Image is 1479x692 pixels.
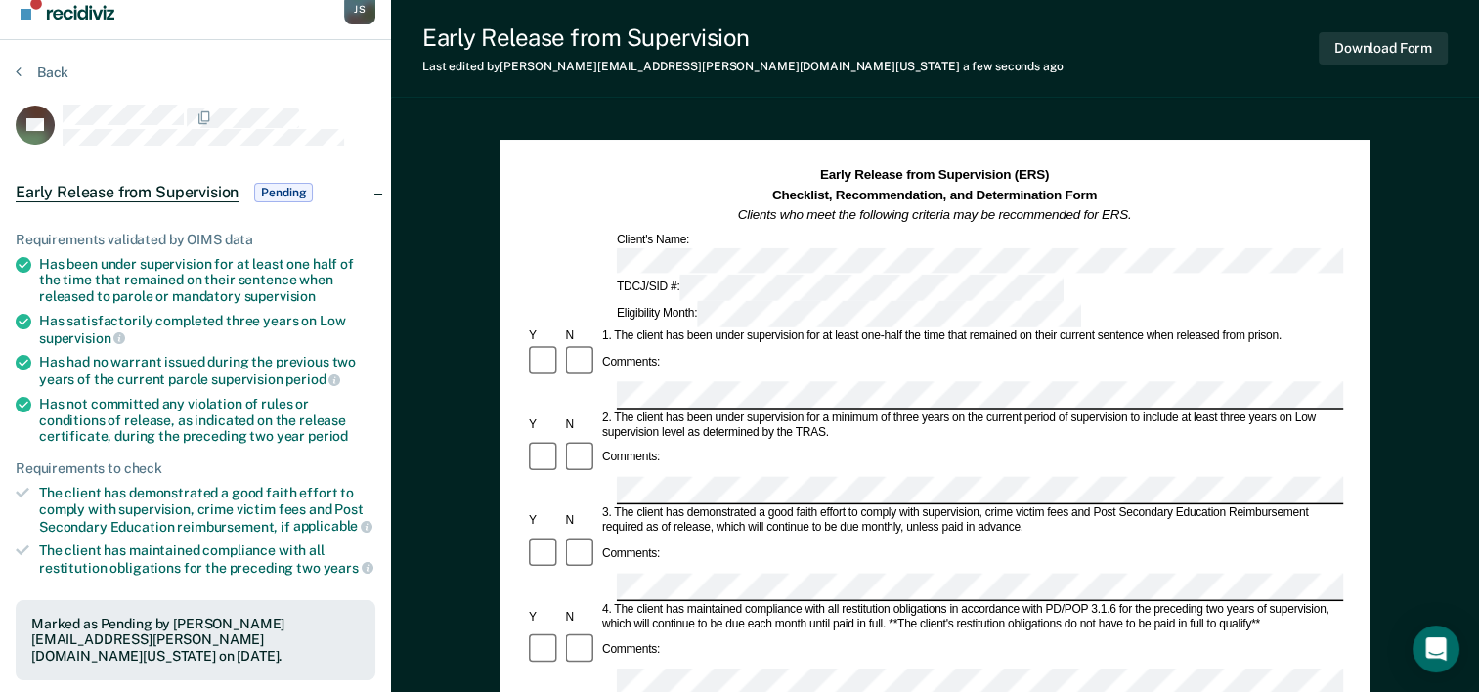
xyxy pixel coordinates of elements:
[599,643,663,658] div: Comments:
[39,542,375,576] div: The client has maintained compliance with all restitution obligations for the preceding two
[599,329,1343,344] div: 1. The client has been under supervision for at least one-half the time that remained on their cu...
[563,513,599,528] div: N
[308,428,348,444] span: period
[563,417,599,432] div: N
[39,485,375,535] div: The client has demonstrated a good faith effort to comply with supervision, crime victim fees and...
[563,610,599,625] div: N
[526,329,562,344] div: Y
[422,23,1064,52] div: Early Release from Supervision
[772,188,1097,202] strong: Checklist, Recommendation, and Determination Form
[16,183,239,202] span: Early Release from Supervision
[293,518,372,534] span: applicable
[254,183,313,202] span: Pending
[614,276,1066,302] div: TDCJ/SID #:
[39,396,375,445] div: Has not committed any violation of rules or conditions of release, as indicated on the release ce...
[285,371,340,387] span: period
[526,417,562,432] div: Y
[39,354,375,387] div: Has had no warrant issued during the previous two years of the current parole supervision
[738,207,1132,222] em: Clients who meet the following criteria may be recommended for ERS.
[599,355,663,369] div: Comments:
[16,64,68,81] button: Back
[39,313,375,346] div: Has satisfactorily completed three years on Low
[599,451,663,465] div: Comments:
[1319,32,1448,65] button: Download Form
[244,288,316,304] span: supervision
[563,329,599,344] div: N
[599,546,663,561] div: Comments:
[526,610,562,625] div: Y
[614,301,1084,327] div: Eligibility Month:
[324,560,373,576] span: years
[16,460,375,477] div: Requirements to check
[599,411,1343,440] div: 2. The client has been under supervision for a minimum of three years on the current period of su...
[526,513,562,528] div: Y
[599,602,1343,631] div: 4. The client has maintained compliance with all restitution obligations in accordance with PD/PO...
[31,616,360,665] div: Marked as Pending by [PERSON_NAME][EMAIL_ADDRESS][PERSON_NAME][DOMAIN_NAME][US_STATE] on [DATE].
[16,232,375,248] div: Requirements validated by OIMS data
[1413,626,1459,672] div: Open Intercom Messenger
[39,330,125,346] span: supervision
[963,60,1064,73] span: a few seconds ago
[39,256,375,305] div: Has been under supervision for at least one half of the time that remained on their sentence when...
[820,168,1049,183] strong: Early Release from Supervision (ERS)
[422,60,1064,73] div: Last edited by [PERSON_NAME][EMAIL_ADDRESS][PERSON_NAME][DOMAIN_NAME][US_STATE]
[599,506,1343,536] div: 3. The client has demonstrated a good faith effort to comply with supervision, crime victim fees ...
